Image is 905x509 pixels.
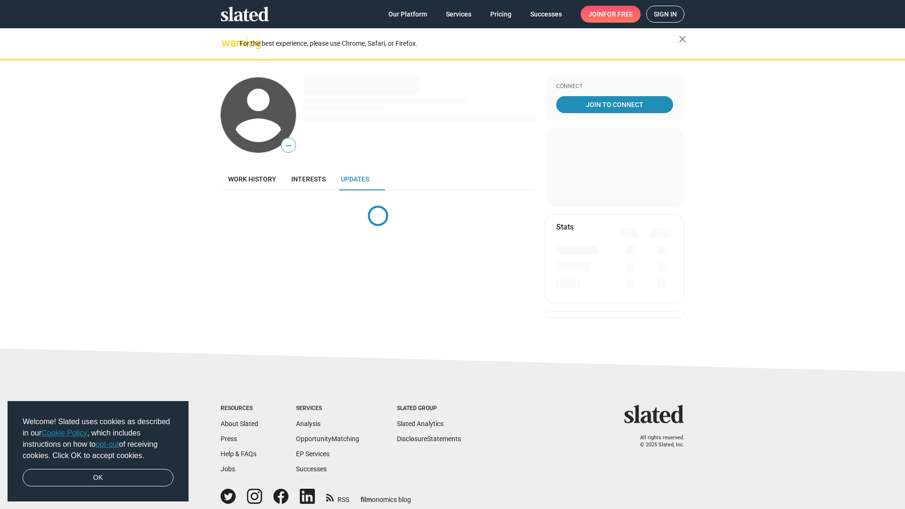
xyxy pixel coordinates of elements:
a: Updates [333,168,377,190]
a: Work history [221,168,284,190]
a: DisclosureStatements [397,435,461,443]
div: Slated Group [397,405,461,412]
a: Analysis [296,420,321,427]
div: Services [296,405,359,412]
mat-card-title: Stats [556,222,574,232]
span: Work history [228,175,276,183]
span: Join [588,6,633,23]
div: Connect [556,83,673,90]
p: All rights reserved. © 2025 Slated, Inc. [630,435,684,448]
div: For the best experience, please use Chrome, Safari, or Firefox. [239,37,679,50]
a: opt-out [96,440,119,448]
span: Sign in [654,6,677,22]
a: Help & FAQs [221,450,256,458]
mat-icon: close [677,33,688,45]
a: Successes [523,6,569,23]
span: Welcome! Slated uses cookies as described in our , which includes instructions on how to of recei... [23,416,173,461]
a: Services [438,6,479,23]
a: Our Platform [381,6,435,23]
a: Joinfor free [581,6,641,23]
span: Our Platform [388,6,427,23]
a: RSS [326,490,349,504]
span: for free [603,6,633,23]
a: Slated Analytics [397,420,444,427]
span: Services [446,6,471,23]
span: Join To Connect [558,96,671,113]
a: Jobs [221,465,235,473]
a: Press [221,435,237,443]
div: cookieconsent [8,401,189,502]
a: OpportunityMatching [296,435,359,443]
span: Successes [530,6,562,23]
span: film [361,496,372,503]
a: Join To Connect [556,96,673,113]
span: Pricing [490,6,511,23]
span: — [281,140,296,152]
a: About Slated [221,420,258,427]
a: Sign in [646,6,684,23]
a: Pricing [483,6,519,23]
a: filmonomics blog [361,488,411,504]
a: Interests [284,168,333,190]
a: Cookie Policy [41,429,87,437]
mat-icon: warning [222,37,233,49]
a: dismiss cookie message [23,469,173,487]
a: EP Services [296,450,329,458]
span: Interests [291,175,326,183]
a: Successes [296,465,327,473]
div: Resources [221,405,258,412]
span: Updates [341,175,369,183]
